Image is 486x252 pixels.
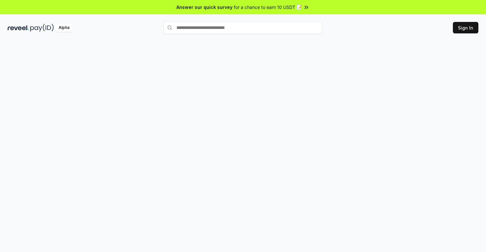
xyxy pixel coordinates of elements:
[55,24,73,32] div: Alpha
[453,22,478,33] button: Sign In
[234,4,302,10] span: for a chance to earn 10 USDT 📝
[8,24,29,32] img: reveel_dark
[30,24,54,32] img: pay_id
[176,4,232,10] span: Answer our quick survey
